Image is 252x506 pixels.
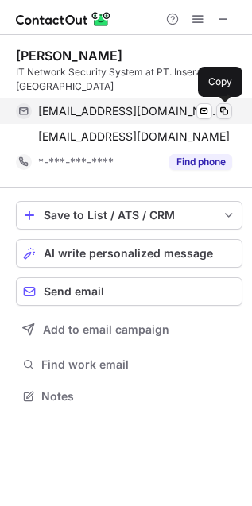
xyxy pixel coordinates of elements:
button: Find work email [16,353,242,376]
span: [EMAIL_ADDRESS][DOMAIN_NAME] [38,129,230,144]
img: ContactOut v5.3.10 [16,10,111,29]
div: IT Network Security System at PT. Insera [GEOGRAPHIC_DATA] [16,65,242,94]
button: Notes [16,385,242,408]
span: Notes [41,389,236,404]
button: Reveal Button [169,154,232,170]
div: [PERSON_NAME] [16,48,122,64]
span: [EMAIL_ADDRESS][DOMAIN_NAME] [38,104,220,118]
span: Add to email campaign [43,323,169,336]
button: Add to email campaign [16,315,242,344]
button: Send email [16,277,242,306]
span: Find work email [41,357,236,372]
button: save-profile-one-click [16,201,242,230]
div: Save to List / ATS / CRM [44,209,215,222]
span: AI write personalized message [44,247,213,260]
button: AI write personalized message [16,239,242,268]
span: Send email [44,285,104,298]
